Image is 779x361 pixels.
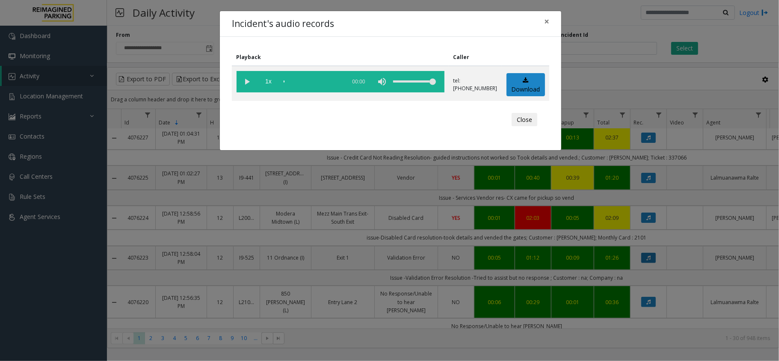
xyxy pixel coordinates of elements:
th: Playback [232,49,449,66]
div: volume level [393,71,436,92]
button: Close [538,11,555,32]
p: tel:[PHONE_NUMBER] [453,77,498,92]
span: playback speed button [258,71,279,92]
span: × [544,15,549,27]
div: scrub bar [284,71,342,92]
th: Caller [449,49,502,66]
a: Download [506,73,545,97]
button: Close [512,113,537,127]
h4: Incident's audio records [232,17,334,31]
